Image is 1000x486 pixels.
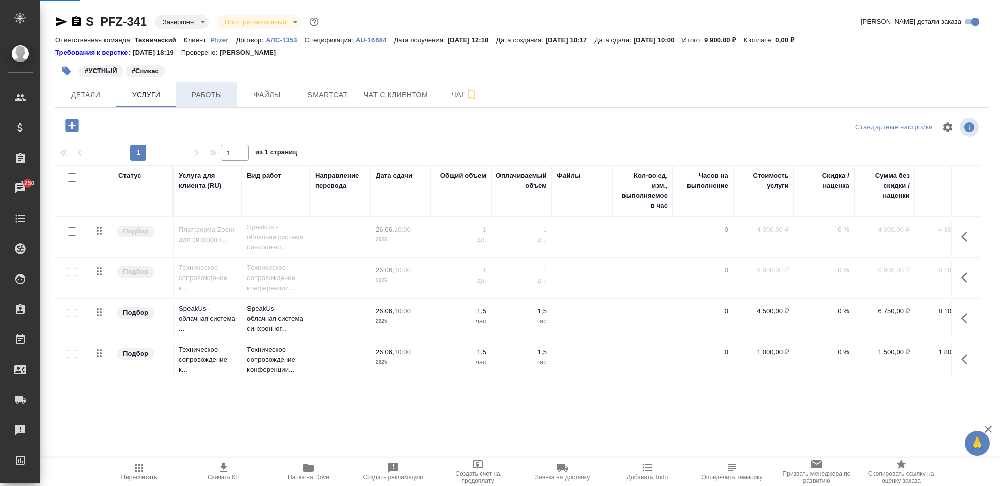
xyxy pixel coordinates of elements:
p: 10:00 [394,266,411,274]
p: Техническое сопровождение к... [179,263,237,293]
td: 0 [673,220,733,255]
p: дн. [496,235,547,245]
p: Спецификация: [305,36,356,44]
span: Детали [61,89,110,101]
p: 1,5 [436,306,486,316]
p: Pfizer [210,36,236,44]
p: 1,5 [496,306,547,316]
p: 4 800,00 ₽ [920,225,970,235]
span: из 1 страниц [255,146,297,161]
a: AU-16684 [356,35,394,44]
p: Дата создания: [496,36,545,44]
p: 6 750,00 ₽ [859,306,910,316]
p: 26.06, [376,307,394,315]
div: split button [853,120,935,135]
span: Чат [440,88,488,101]
p: Договор: [236,36,266,44]
p: 26.06, [376,226,394,233]
span: 1250 [15,178,40,188]
p: [DATE] 18:19 [133,48,181,58]
p: дн. [436,235,486,245]
span: [PERSON_NAME] детали заказа [861,17,961,27]
p: [DATE] 10:17 [546,36,595,44]
p: Дата получения: [394,36,447,44]
p: 26.06, [376,266,394,274]
p: 9 900,00 ₽ [704,36,744,44]
p: 1 [436,265,486,275]
p: Техническое сопровождение к... [179,344,237,375]
p: 0 % [799,306,849,316]
p: 1 500,00 ₽ [859,347,910,357]
p: 1 [496,225,547,235]
div: Общий объем [440,171,486,181]
span: Настроить таблицу [935,115,960,140]
p: 0 % [799,265,849,275]
span: Спикас [124,66,166,75]
p: 4 000,00 ₽ [859,225,910,235]
p: 4 000,00 ₽ [738,225,789,235]
a: Pfizer [210,35,236,44]
p: 6 900,00 ₽ [738,265,789,275]
p: SpeakUs - облачная система ... [179,304,237,334]
a: АЛС-1353 [266,35,304,44]
svg: Подписаться [465,89,477,101]
button: Доп статусы указывают на важность/срочность заказа [307,15,321,28]
p: Подбор [123,267,148,277]
td: 0 [673,260,733,296]
span: Чат с клиентом [364,89,428,101]
p: 1,5 [436,347,486,357]
span: УСТНЫЙ [78,66,124,75]
button: Показать кнопки [955,306,979,330]
p: 10:00 [394,348,411,356]
p: Проверено: [181,48,220,58]
button: Показать кнопки [955,347,979,371]
div: Оплачиваемый объем [496,171,547,191]
button: Добавить тэг [55,60,78,82]
p: Итого: [682,36,704,44]
td: 0 [673,342,733,377]
button: 🙏 [965,431,990,456]
p: 2025 [376,357,426,367]
p: Ответственная команда: [55,36,135,44]
p: час [436,316,486,326]
td: 0 [673,301,733,336]
p: 2025 [376,235,426,245]
p: #УСТНЫЙ [85,66,117,76]
div: Часов на выполнение [678,171,728,191]
p: Платформа Zoom для синхронн... [179,225,237,245]
p: 4 500,00 ₽ [738,306,789,316]
p: час [436,357,486,367]
p: дн. [496,275,547,286]
button: Показать кнопки [955,225,979,249]
p: час [496,357,547,367]
div: Стоимость услуги [738,171,789,191]
a: 1250 [3,176,38,201]
div: Направление перевода [315,171,365,191]
p: SpeakUs - облачная система синхронног... [247,222,305,252]
a: S_PFZ-341 [86,15,147,28]
p: [DATE] 12:18 [448,36,496,44]
p: Техническое сопровождение конференции... [247,344,305,375]
p: SpeakUs - облачная система синхронног... [247,304,305,334]
button: Постпретензионный [222,18,289,26]
a: Требования к верстке: [55,48,133,58]
p: [PERSON_NAME] [220,48,283,58]
div: Услуга для клиента (RU) [179,171,237,191]
span: Посмотреть информацию [960,118,981,137]
p: Подбор [123,226,148,236]
span: Smartcat [303,89,352,101]
button: Добавить услугу [58,115,86,136]
div: Вид работ [247,171,281,181]
p: 2025 [376,316,426,326]
p: 1 [436,225,486,235]
p: [DATE] 10:00 [634,36,682,44]
p: Дата сдачи: [594,36,633,44]
span: Файлы [243,89,291,101]
span: Работы [182,89,231,101]
p: Технический [135,36,184,44]
div: Нажми, чтобы открыть папку с инструкцией [55,48,133,58]
div: Скидка / наценка [799,171,849,191]
p: #Спикас [132,66,159,76]
p: 0,00 ₽ [775,36,802,44]
p: Клиент: [184,36,210,44]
